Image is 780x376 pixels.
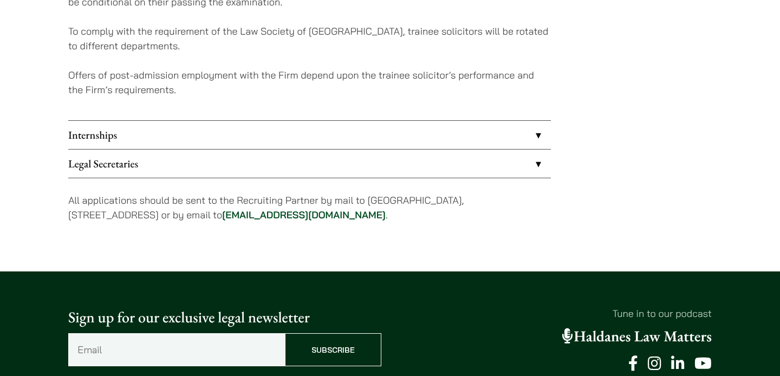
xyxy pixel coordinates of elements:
[68,193,551,222] p: All applications should be sent to the Recruiting Partner by mail to [GEOGRAPHIC_DATA], [STREET_A...
[68,333,285,366] input: Email
[222,209,386,221] a: [EMAIL_ADDRESS][DOMAIN_NAME]
[68,121,551,149] a: Internships
[68,150,551,178] a: Legal Secretaries
[68,24,551,53] p: To comply with the requirement of the Law Society of [GEOGRAPHIC_DATA], trainee solicitors will b...
[562,327,712,346] a: Haldanes Law Matters
[285,333,381,366] input: Subscribe
[68,306,381,329] p: Sign up for our exclusive legal newsletter
[68,68,551,97] p: Offers of post-admission employment with the Firm depend upon the trainee solicitor’s performance...
[399,306,712,321] p: Tune in to our podcast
